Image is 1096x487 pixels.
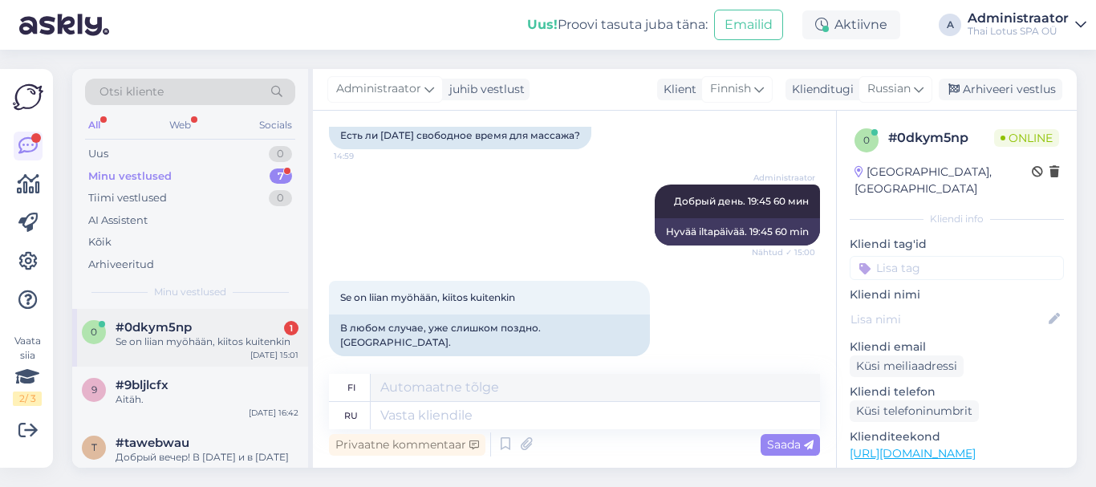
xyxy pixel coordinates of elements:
[785,81,854,98] div: Klienditugi
[13,82,43,112] img: Askly Logo
[284,321,298,335] div: 1
[850,355,964,377] div: Küsi meiliaadressi
[850,400,979,422] div: Küsi telefoninumbrit
[88,234,112,250] div: Kõik
[88,168,172,185] div: Minu vestlused
[270,168,292,185] div: 7
[116,335,298,349] div: Se on liian myöhään, kiitos kuitenkin
[116,320,192,335] span: #0dkym5np
[968,25,1069,38] div: Thai Lotus SPA OÜ
[336,80,421,98] span: Administraator
[863,134,870,146] span: 0
[850,256,1064,280] input: Lisa tag
[269,190,292,206] div: 0
[88,257,154,273] div: Arhiveeritud
[850,467,1064,481] p: Vaata edasi ...
[655,218,820,246] div: Hyvää iltapäivää. 19:45 60 min
[166,115,194,136] div: Web
[939,79,1062,100] div: Arhiveeri vestlus
[527,15,708,34] div: Proovi tasuta juba täna:
[850,446,976,461] a: [URL][DOMAIN_NAME]
[850,286,1064,303] p: Kliendi nimi
[714,10,783,40] button: Emailid
[13,392,42,406] div: 2 / 3
[994,129,1059,147] span: Online
[850,428,1064,445] p: Klienditeekond
[850,310,1045,328] input: Lisa nimi
[657,81,696,98] div: Klient
[249,407,298,419] div: [DATE] 16:42
[347,374,355,401] div: fi
[88,190,167,206] div: Tiimi vestlused
[968,12,1086,38] a: AdministraatorThai Lotus SPA OÜ
[256,115,295,136] div: Socials
[888,128,994,148] div: # 0dkym5np
[850,212,1064,226] div: Kliendi info
[250,349,298,361] div: [DATE] 15:01
[968,12,1069,25] div: Administraator
[329,122,591,149] div: Есть ли [DATE] свободное время для массажа?
[340,291,515,303] span: Se on liian myöhään, kiitos kuitenkin
[91,384,97,396] span: 9
[802,10,900,39] div: Aktiivne
[99,83,164,100] span: Otsi kliente
[116,436,189,450] span: #tawebwau
[116,392,298,407] div: Aitäh.
[334,357,394,369] span: 15:01
[867,80,911,98] span: Russian
[752,246,815,258] span: Nähtud ✓ 15:00
[88,146,108,162] div: Uus
[154,285,226,299] span: Minu vestlused
[85,115,104,136] div: All
[344,402,358,429] div: ru
[753,172,815,184] span: Administraator
[13,334,42,406] div: Vaata siia
[854,164,1032,197] div: [GEOGRAPHIC_DATA], [GEOGRAPHIC_DATA]
[269,146,292,162] div: 0
[527,17,558,32] b: Uus!
[850,339,1064,355] p: Kliendi email
[116,378,168,392] span: #9bljlcfx
[334,150,394,162] span: 14:59
[91,326,97,338] span: 0
[443,81,525,98] div: juhib vestlust
[116,450,298,479] div: Добрый вечер! В [DATE] и в [DATE] Эмми не работает.
[850,384,1064,400] p: Kliendi telefon
[88,213,148,229] div: AI Assistent
[91,441,97,453] span: t
[767,437,814,452] span: Saada
[674,195,809,207] span: Добрый день. 19:45 60 мин
[329,434,485,456] div: Privaatne kommentaar
[710,80,751,98] span: Finnish
[939,14,961,36] div: A
[850,236,1064,253] p: Kliendi tag'id
[329,315,650,356] div: В любом случае, уже слишком поздно. [GEOGRAPHIC_DATA].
